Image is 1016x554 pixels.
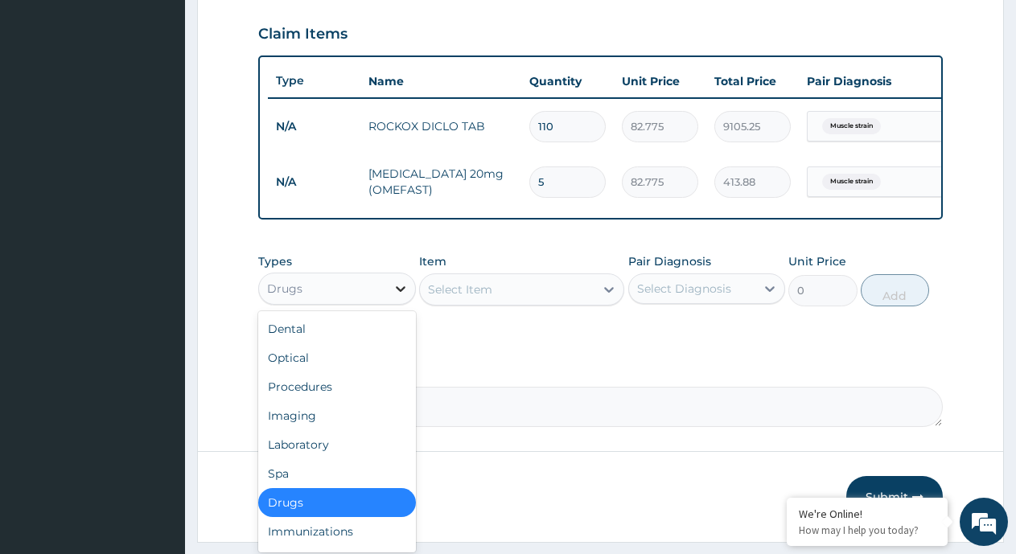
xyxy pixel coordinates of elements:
div: Drugs [258,488,416,517]
label: Item [419,253,446,269]
div: Chat with us now [84,90,270,111]
h3: Claim Items [258,26,348,43]
label: Comment [258,364,943,378]
td: [MEDICAL_DATA] 20mg (OMEFAST) [360,158,521,206]
th: Name [360,65,521,97]
textarea: Type your message and hit 'Enter' [8,377,306,433]
div: Procedures [258,372,416,401]
th: Unit Price [614,65,706,97]
label: Pair Diagnosis [628,253,711,269]
div: Optical [258,343,416,372]
th: Total Price [706,65,799,97]
td: N/A [268,112,360,142]
th: Quantity [521,65,614,97]
label: Types [258,255,292,269]
div: Imaging [258,401,416,430]
div: Immunizations [258,517,416,546]
div: Select Diagnosis [637,281,731,297]
p: How may I help you today? [799,523,936,537]
th: Pair Diagnosis [799,65,976,97]
div: Dental [258,314,416,343]
div: We're Online! [799,507,936,521]
button: Add [861,274,929,306]
div: Drugs [267,281,302,297]
div: Spa [258,459,416,488]
div: Laboratory [258,430,416,459]
label: Unit Price [788,253,846,269]
td: N/A [268,167,360,197]
span: Muscle strain [822,118,881,134]
span: We're online! [93,171,222,334]
td: ROCKOX DICLO TAB [360,110,521,142]
img: d_794563401_company_1708531726252_794563401 [30,80,65,121]
div: Minimize live chat window [264,8,302,47]
div: Select Item [428,281,492,298]
button: Submit [846,476,943,518]
th: Type [268,66,360,96]
span: Muscle strain [822,174,881,190]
